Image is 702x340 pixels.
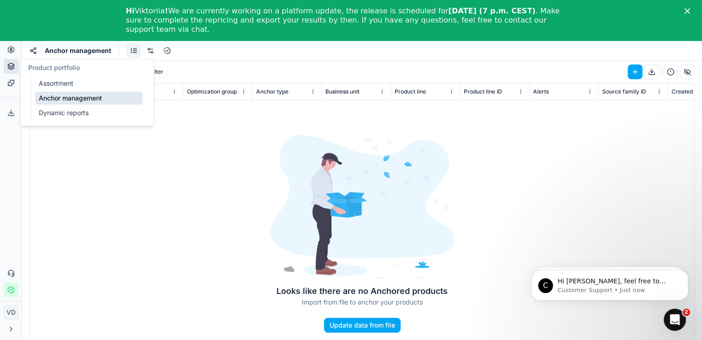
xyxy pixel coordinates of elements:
nav: breadcrumb [45,46,111,55]
span: Anchor management [45,46,111,55]
div: Viktoriia We are currently working on a platform update, the release is scheduled for . Make sure... [126,6,562,34]
iframe: Intercom notifications message [517,251,702,315]
b: [DATE] (7 p.m. CEST) [448,6,535,15]
iframe: Intercom live chat [664,309,686,331]
a: Assortment [35,77,143,90]
span: Optimization group [187,88,237,95]
div: Looks like there are no Anchored products [270,285,455,298]
a: Anchor management [35,92,143,105]
span: Product portfolio [28,64,80,71]
span: Alerts [533,88,549,95]
b: ! [165,6,168,15]
button: Update data from file [324,318,401,333]
div: Import from file to anchor your products [270,298,455,307]
b: Hi [126,6,135,15]
span: Anchor type [256,88,288,95]
span: Created at [672,88,699,95]
span: VD [4,305,18,319]
span: Business unit [325,88,360,95]
span: Product line ID [464,88,502,95]
span: Source family ID [602,88,646,95]
a: Dynamic reports [35,106,143,119]
button: VD [4,305,18,320]
span: 2 [683,309,690,316]
div: Close [684,8,694,14]
span: Product line [395,88,426,95]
